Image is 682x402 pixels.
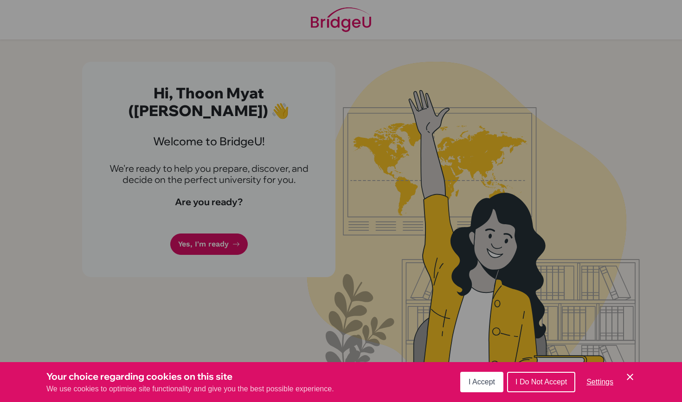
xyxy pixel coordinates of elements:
button: I Do Not Accept [507,372,575,392]
span: I Do Not Accept [515,378,567,386]
button: Settings [579,373,621,391]
p: We use cookies to optimise site functionality and give you the best possible experience. [46,383,334,395]
span: I Accept [469,378,495,386]
h3: Your choice regarding cookies on this site [46,370,334,383]
button: Save and close [624,371,636,383]
button: I Accept [460,372,503,392]
span: Settings [586,378,613,386]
